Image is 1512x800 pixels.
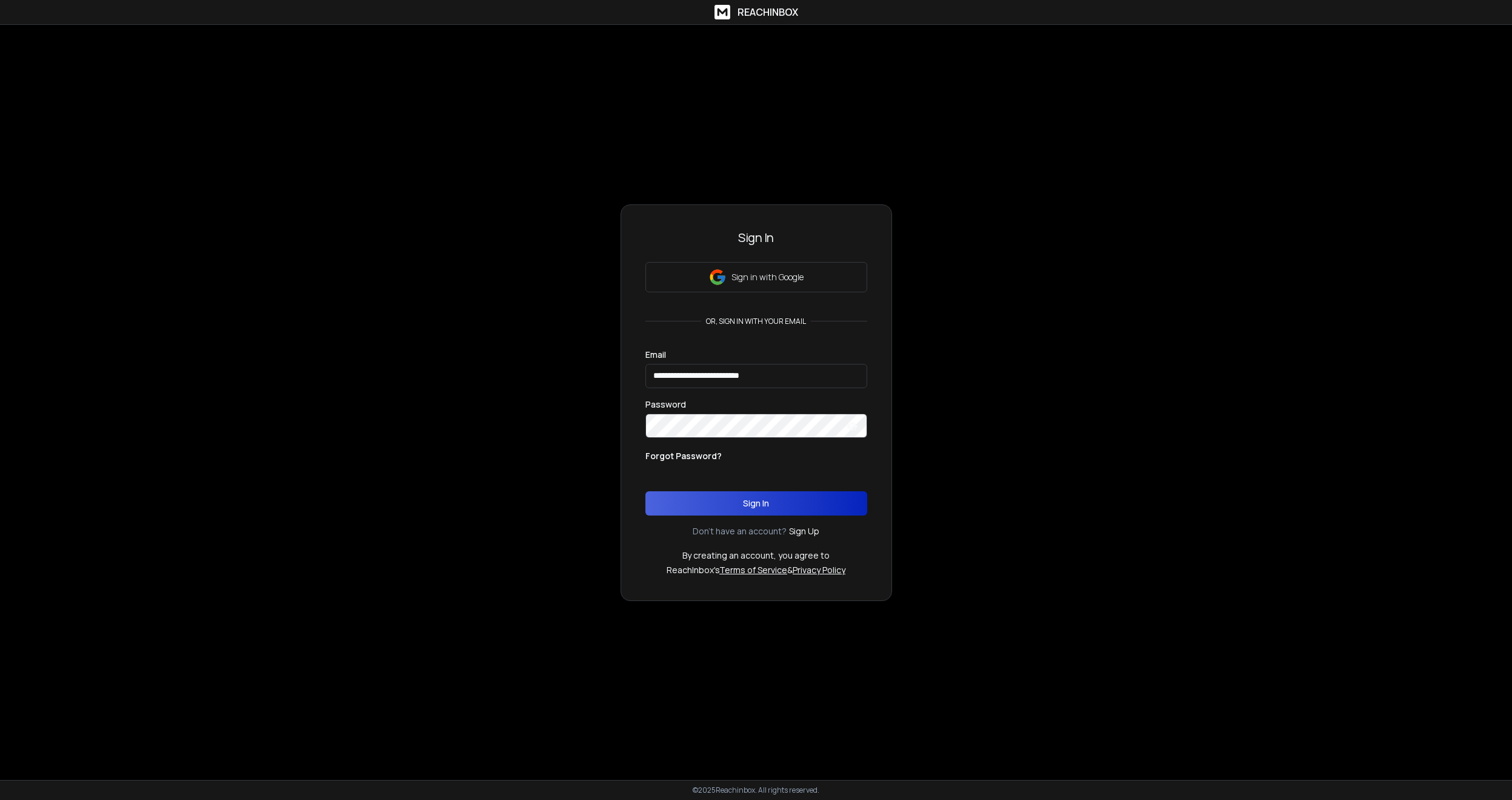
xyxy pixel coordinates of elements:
[738,5,798,19] h1: ReachInbox
[793,564,845,576] a: Privacy Policy
[645,262,867,292] button: Sign in with Google
[719,564,787,576] a: Terms of Service
[693,525,787,537] p: Don't have an account?
[645,229,867,246] h3: Sign In
[645,450,722,462] p: Forgot Password?
[701,317,811,326] p: or, sign in with your email
[645,400,686,409] label: Password
[693,785,819,795] p: © 2025 Reachinbox. All rights reserved.
[645,351,666,359] label: Email
[682,550,830,562] p: By creating an account, you agree to
[667,564,845,576] p: ReachInbox's &
[714,5,798,19] a: ReachInbox
[731,271,804,283] p: Sign in with Google
[645,491,867,516] button: Sign In
[789,525,819,537] a: Sign Up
